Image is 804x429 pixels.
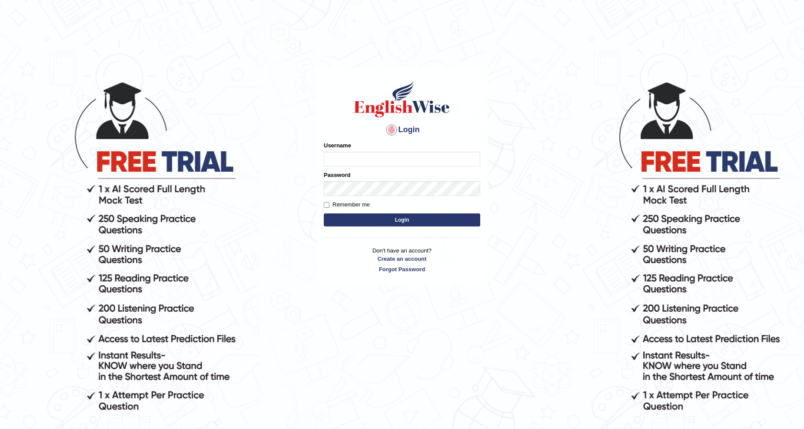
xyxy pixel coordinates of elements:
[324,200,370,209] label: Remember me
[324,171,350,179] label: Password
[324,202,329,208] input: Remember me
[324,141,351,150] label: Username
[324,213,480,226] button: Login
[324,265,480,273] a: Forgot Password
[324,255,480,263] a: Create an account
[324,123,480,137] h4: Login
[324,246,480,273] p: Don't have an account?
[352,80,452,119] img: Logo of English Wise sign in for intelligent practice with AI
